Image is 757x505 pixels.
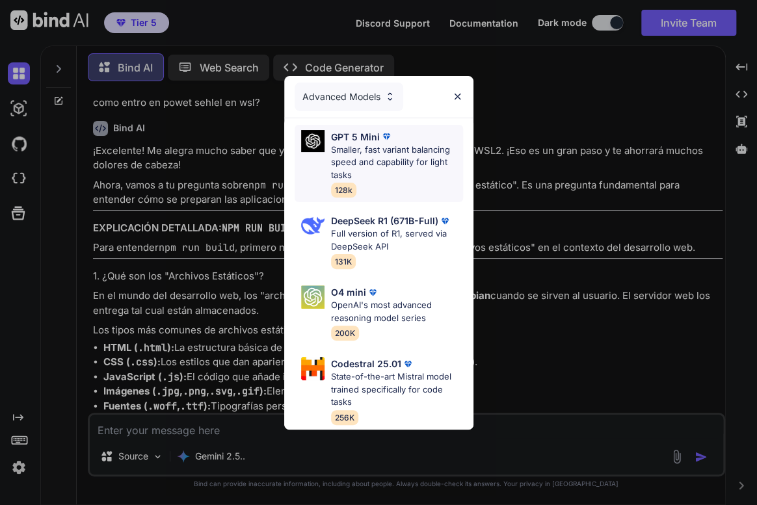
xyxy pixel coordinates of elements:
[331,254,356,269] span: 131K
[301,357,325,380] img: Pick Models
[301,214,325,237] img: Pick Models
[438,214,451,227] img: premium
[384,91,395,102] img: Pick Models
[331,144,463,182] p: Smaller, fast variant balancing speed and capability for light tasks
[295,83,403,111] div: Advanced Models
[366,286,379,299] img: premium
[301,285,325,309] img: Pick Models
[331,410,358,425] span: 256K
[331,214,438,227] p: DeepSeek R1 (671B-Full)
[401,357,414,370] img: premium
[331,326,359,341] span: 200K
[301,130,325,153] img: Pick Models
[331,130,380,144] p: GPT 5 Mini
[331,227,463,253] p: Full version of R1, served via DeepSeek API
[331,183,356,198] span: 128k
[452,91,463,102] img: close
[331,285,366,299] p: O4 mini
[331,357,401,370] p: Codestral 25.01
[331,299,463,324] p: OpenAI's most advanced reasoning model series
[380,130,393,143] img: premium
[331,370,463,409] p: State-of-the-art Mistral model trained specifically for code tasks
